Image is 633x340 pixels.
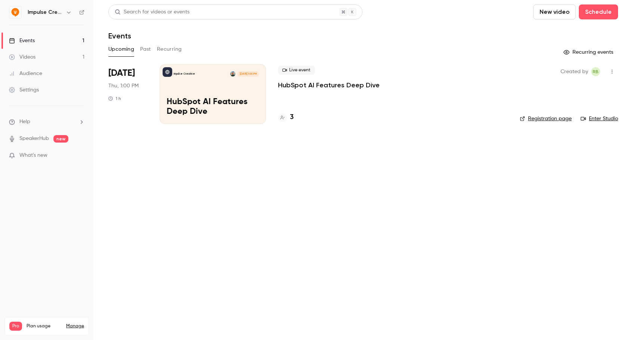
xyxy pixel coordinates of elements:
[560,46,618,58] button: Recurring events
[75,152,84,159] iframe: Noticeable Trigger
[157,43,182,55] button: Recurring
[581,115,618,122] a: Enter Studio
[561,67,588,76] span: Created by
[9,37,35,44] div: Events
[66,323,84,329] a: Manage
[108,67,135,79] span: [DATE]
[9,6,21,18] img: Impulse Creative
[115,8,189,16] div: Search for videos or events
[27,323,62,329] span: Plan usage
[28,9,63,16] h6: Impulse Creative
[53,135,68,143] span: new
[167,97,259,117] p: HubSpot AI Features Deep Dive
[290,112,294,122] h4: 3
[9,70,42,77] div: Audience
[108,43,134,55] button: Upcoming
[108,82,139,90] span: Thu, 1:00 PM
[108,96,121,102] div: 1 h
[19,152,47,159] span: What's new
[237,71,259,77] span: [DATE] 1:00 PM
[278,112,294,122] a: 3
[160,64,266,124] a: HubSpot AI Features Deep DiveImpulse CreativeRemington Begg[DATE] 1:00 PMHubSpot AI Features Deep...
[19,135,49,143] a: SpeakerHub
[9,322,22,331] span: Pro
[140,43,151,55] button: Past
[533,4,576,19] button: New video
[174,72,195,76] p: Impulse Creative
[278,81,380,90] a: HubSpot AI Features Deep Dive
[108,31,131,40] h1: Events
[9,86,39,94] div: Settings
[591,67,600,76] span: Remington Begg
[108,64,148,124] div: Oct 2 Thu, 1:00 PM (America/New York)
[579,4,618,19] button: Schedule
[19,118,30,126] span: Help
[278,66,315,75] span: Live event
[230,71,235,77] img: Remington Begg
[520,115,572,122] a: Registration page
[9,118,84,126] li: help-dropdown-opener
[9,53,35,61] div: Videos
[593,67,599,76] span: RB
